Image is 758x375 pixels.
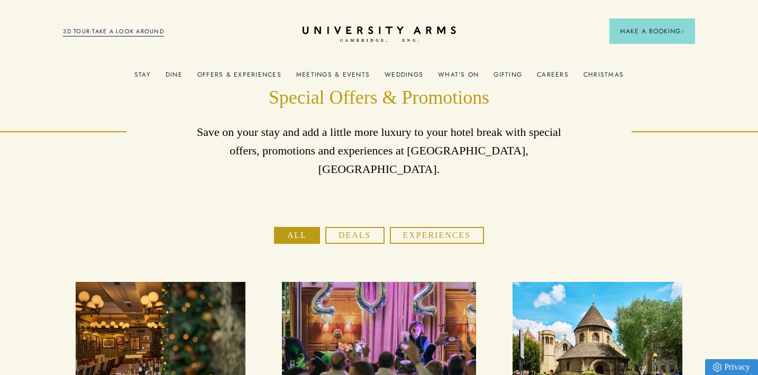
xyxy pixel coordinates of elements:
[620,26,684,36] span: Make a Booking
[705,359,758,375] a: Privacy
[197,71,281,85] a: Offers & Experiences
[296,71,370,85] a: Meetings & Events
[385,71,423,85] a: Weddings
[63,27,164,36] a: 3D TOUR:TAKE A LOOK AROUND
[713,363,722,372] img: Privacy
[303,26,456,43] a: Home
[390,227,484,244] button: Experiences
[189,123,569,178] p: Save on your stay and add a little more luxury to your hotel break with special offers, promotion...
[325,227,384,244] button: Deals
[166,71,182,85] a: Dine
[438,71,479,85] a: What's On
[494,71,522,85] a: Gifting
[537,71,569,85] a: Careers
[681,30,684,33] img: Arrow icon
[189,85,569,111] h1: Special Offers & Promotions
[134,71,151,85] a: Stay
[609,19,695,44] button: Make a BookingArrow icon
[583,71,624,85] a: Christmas
[274,227,320,244] button: All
